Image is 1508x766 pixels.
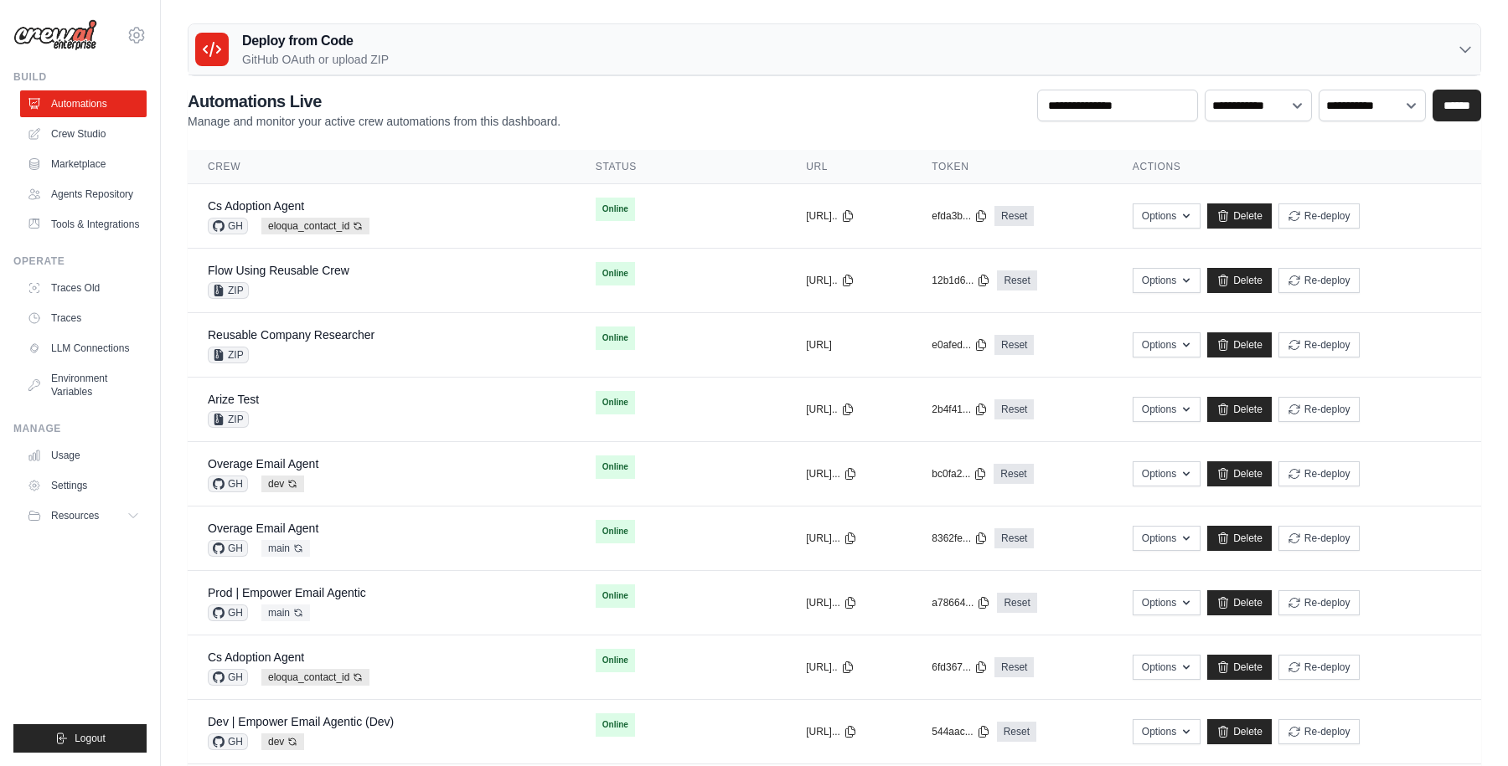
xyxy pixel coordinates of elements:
button: Re-deploy [1278,719,1360,744]
button: Options [1133,590,1201,615]
a: Arize Test [208,393,259,406]
a: Reset [994,399,1034,419]
a: Settings [20,472,147,499]
th: Crew [188,150,576,184]
button: Re-deploy [1278,268,1360,293]
div: Build [13,70,147,84]
button: Re-deploy [1278,332,1360,357]
span: Online [596,391,635,414]
span: Resources [51,509,99,522]
a: Reset [994,657,1034,677]
th: Actions [1113,150,1481,184]
p: GitHub OAuth or upload ZIP [242,51,389,68]
a: Overage Email Agent [208,522,318,535]
th: URL [786,150,912,184]
button: Re-deploy [1278,526,1360,551]
a: Delete [1207,461,1272,486]
div: Manage [13,422,147,435]
span: Online [596,649,635,672]
span: main [261,540,310,557]
span: Online [596,198,635,221]
button: Logout [13,724,147,753]
a: Delete [1207,590,1272,615]
a: Cs Adoption Agent [208,199,304,213]
span: GH [208,733,248,750]
span: Online [596,262,635,285]
a: Reset [994,464,1033,484]
span: Online [596,455,635,479]
span: Logout [75,732,106,745]
span: ZIP [208,282,249,299]
a: Reset [997,593,1036,613]
a: Reset [994,528,1034,548]
button: Options [1133,397,1201,422]
span: ZIP [208,347,249,363]
a: Delete [1207,397,1272,422]
a: Traces [20,305,147,332]
a: Marketplace [20,151,147,177]
a: Tools & Integrations [20,211,147,238]
th: Token [912,150,1112,184]
span: Online [596,520,635,543]
button: Options [1133,268,1201,293]
span: dev [261,733,304,750]
a: Reset [997,270,1036,290]
div: Operate [13,254,147,268]
button: Re-deploy [1278,397,1360,422]
button: 8362fe... [932,532,988,545]
a: Delete [1207,268,1272,293]
button: efda3b... [932,209,988,223]
a: Flow Using Reusable Crew [208,264,349,277]
span: eloqua_contact_id [261,669,369,686]
button: 544aac... [932,725,989,738]
h2: Automations Live [188,90,560,113]
span: dev [261,476,304,492]
a: Automations [20,90,147,117]
button: Options [1133,655,1201,680]
span: main [261,604,310,621]
span: eloqua_contact_id [261,218,369,234]
span: GH [208,604,248,621]
a: LLM Connections [20,335,147,362]
a: Usage [20,442,147,469]
a: Reusable Company Researcher [208,328,374,342]
span: GH [208,476,248,492]
a: Delete [1207,332,1272,357]
a: Prod | Empower Email Agentic [208,586,366,599]
button: Re-deploy [1278,461,1360,486]
button: Options [1133,203,1201,229]
button: Options [1133,461,1201,486]
a: Cs Adoption Agent [208,650,304,664]
button: Resources [20,502,147,529]
button: bc0fa2... [932,467,987,481]
a: Reset [997,722,1036,742]
a: Delete [1207,655,1272,680]
a: Dev | Empower Email Agentic (Dev) [208,715,394,728]
span: GH [208,540,248,557]
button: Re-deploy [1278,590,1360,615]
button: 2b4f41... [932,403,988,416]
button: a78664... [932,596,990,609]
th: Status [576,150,786,184]
button: Options [1133,719,1201,744]
span: GH [208,218,248,234]
button: Re-deploy [1278,655,1360,680]
button: e0afed... [932,338,988,352]
a: Reset [994,206,1034,226]
a: Crew Studio [20,121,147,147]
a: Delete [1207,719,1272,744]
a: Traces Old [20,275,147,301]
a: Overage Email Agent [208,457,318,470]
a: Reset [994,335,1034,355]
button: Options [1133,332,1201,357]
p: Manage and monitor your active crew automations from this dashboard. [188,113,560,130]
a: Agents Repository [20,181,147,208]
span: ZIP [208,411,249,428]
button: Options [1133,526,1201,551]
button: 6fd367... [932,661,988,674]
h3: Deploy from Code [242,31,389,51]
button: 12b1d6... [932,274,990,287]
a: Delete [1207,526,1272,551]
button: Re-deploy [1278,203,1360,229]
span: Online [596,326,635,350]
